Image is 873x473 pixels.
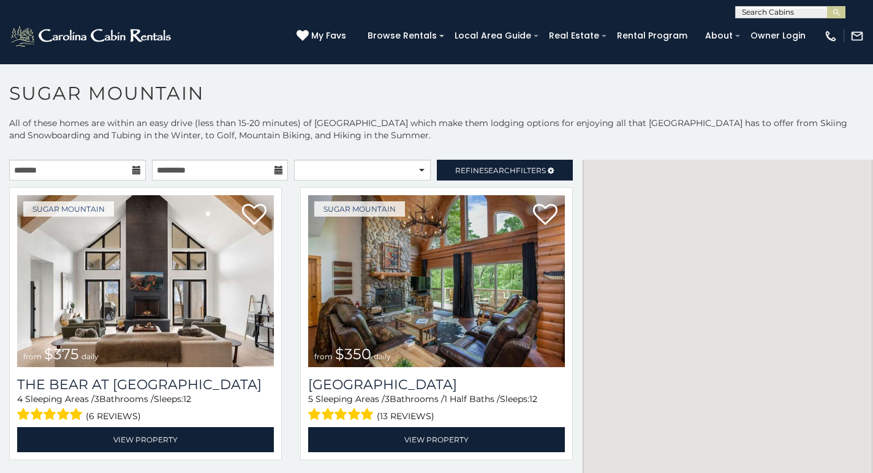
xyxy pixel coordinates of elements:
span: from [314,352,333,361]
a: Owner Login [744,26,812,45]
a: Add to favorites [242,203,266,228]
h3: Grouse Moor Lodge [308,376,565,393]
div: Sleeping Areas / Bathrooms / Sleeps: [308,393,565,424]
span: (13 reviews) [377,408,434,424]
h3: The Bear At Sugar Mountain [17,376,274,393]
a: About [699,26,739,45]
span: daily [374,352,391,361]
span: 1 Half Baths / [444,393,500,404]
a: RefineSearchFilters [437,160,573,181]
span: Refine Filters [455,166,546,175]
span: daily [81,352,99,361]
a: The Bear At [GEOGRAPHIC_DATA] [17,376,274,393]
a: My Favs [297,29,349,43]
img: White-1-2.png [9,24,175,48]
img: phone-regular-white.png [824,29,837,43]
a: Grouse Moor Lodge from $350 daily [308,195,565,367]
a: Sugar Mountain [314,201,405,217]
span: from [23,352,42,361]
span: (6 reviews) [86,408,141,424]
span: 4 [17,393,23,404]
div: Sleeping Areas / Bathrooms / Sleeps: [17,393,274,424]
span: Search [484,166,516,175]
span: My Favs [311,29,346,42]
a: Local Area Guide [448,26,537,45]
a: Rental Program [611,26,693,45]
a: Browse Rentals [361,26,443,45]
img: The Bear At Sugar Mountain [17,195,274,367]
img: Grouse Moor Lodge [308,195,565,367]
a: [GEOGRAPHIC_DATA] [308,376,565,393]
a: Add to favorites [533,203,557,228]
a: Sugar Mountain [23,201,114,217]
a: The Bear At Sugar Mountain from $375 daily [17,195,274,367]
span: 3 [385,393,390,404]
span: 12 [183,393,191,404]
a: Real Estate [543,26,605,45]
span: 5 [308,393,313,404]
a: View Property [17,427,274,452]
span: $350 [335,345,371,363]
a: View Property [308,427,565,452]
img: mail-regular-white.png [850,29,864,43]
span: 3 [94,393,99,404]
span: $375 [44,345,79,363]
span: 12 [529,393,537,404]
